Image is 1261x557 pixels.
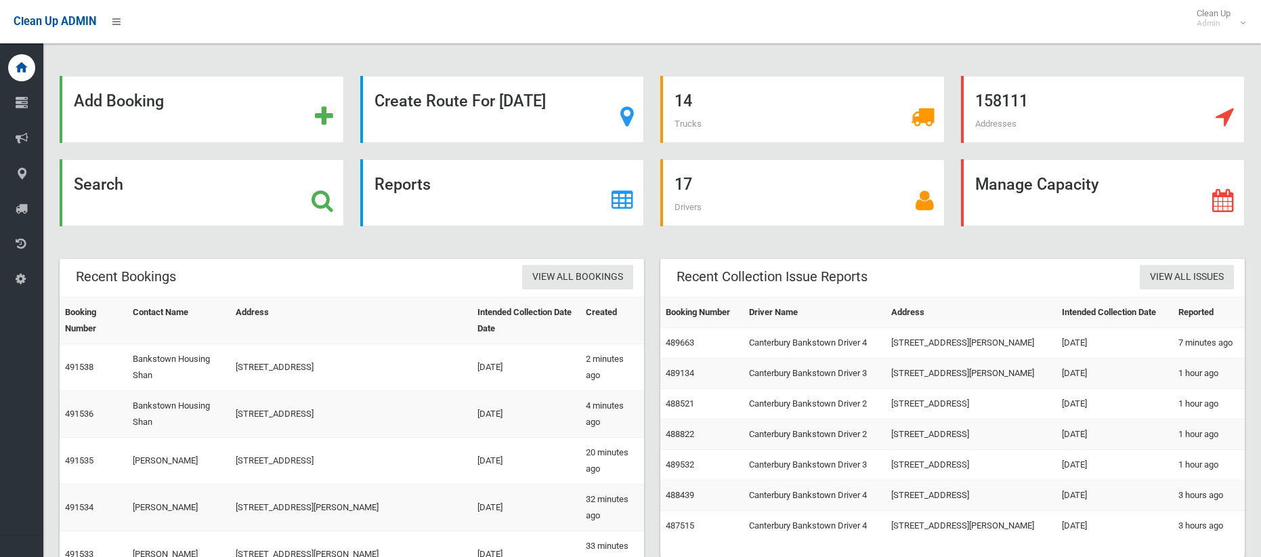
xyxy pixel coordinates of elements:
[360,159,645,226] a: Reports
[660,159,945,226] a: 17 Drivers
[375,91,546,110] strong: Create Route For [DATE]
[1173,358,1245,389] td: 1 hour ago
[74,91,164,110] strong: Add Booking
[675,119,702,129] span: Trucks
[230,391,472,438] td: [STREET_ADDRESS]
[1173,328,1245,358] td: 7 minutes ago
[230,344,472,391] td: [STREET_ADDRESS]
[1056,389,1173,419] td: [DATE]
[666,520,694,531] a: 487515
[675,175,692,194] strong: 17
[660,264,884,290] header: Recent Collection Issue Reports
[1173,480,1245,511] td: 3 hours ago
[666,398,694,409] a: 488521
[127,297,230,344] th: Contact Name
[886,328,1056,358] td: [STREET_ADDRESS][PERSON_NAME]
[74,175,123,194] strong: Search
[65,502,93,512] a: 491534
[1056,297,1173,328] th: Intended Collection Date
[65,409,93,419] a: 491536
[1173,389,1245,419] td: 1 hour ago
[1173,297,1245,328] th: Reported
[886,480,1056,511] td: [STREET_ADDRESS]
[360,76,645,143] a: Create Route For [DATE]
[472,297,580,344] th: Intended Collection Date Date
[1056,328,1173,358] td: [DATE]
[65,455,93,466] a: 491535
[1056,450,1173,480] td: [DATE]
[580,484,644,531] td: 32 minutes ago
[666,368,694,378] a: 489134
[580,438,644,484] td: 20 minutes ago
[230,438,472,484] td: [STREET_ADDRESS]
[472,484,580,531] td: [DATE]
[472,438,580,484] td: [DATE]
[975,91,1028,110] strong: 158111
[472,391,580,438] td: [DATE]
[60,264,192,290] header: Recent Bookings
[666,490,694,500] a: 488439
[666,429,694,439] a: 488822
[1056,419,1173,450] td: [DATE]
[1056,358,1173,389] td: [DATE]
[886,358,1056,389] td: [STREET_ADDRESS][PERSON_NAME]
[1056,480,1173,511] td: [DATE]
[886,419,1056,450] td: [STREET_ADDRESS]
[975,119,1017,129] span: Addresses
[744,297,886,328] th: Driver Name
[744,328,886,358] td: Canterbury Bankstown Driver 4
[961,159,1245,226] a: Manage Capacity
[1190,8,1244,28] span: Clean Up
[1197,18,1231,28] small: Admin
[127,344,230,391] td: Bankstown Housing Shan
[14,15,96,28] span: Clean Up ADMIN
[660,297,744,328] th: Booking Number
[127,391,230,438] td: Bankstown Housing Shan
[744,480,886,511] td: Canterbury Bankstown Driver 4
[666,337,694,348] a: 489663
[522,265,633,290] a: View All Bookings
[580,344,644,391] td: 2 minutes ago
[675,91,692,110] strong: 14
[660,76,945,143] a: 14 Trucks
[472,344,580,391] td: [DATE]
[1173,511,1245,541] td: 3 hours ago
[975,175,1098,194] strong: Manage Capacity
[744,511,886,541] td: Canterbury Bankstown Driver 4
[886,511,1056,541] td: [STREET_ADDRESS][PERSON_NAME]
[744,389,886,419] td: Canterbury Bankstown Driver 2
[1056,511,1173,541] td: [DATE]
[744,450,886,480] td: Canterbury Bankstown Driver 3
[230,484,472,531] td: [STREET_ADDRESS][PERSON_NAME]
[666,459,694,470] a: 489532
[1173,419,1245,450] td: 1 hour ago
[65,362,93,372] a: 491538
[744,419,886,450] td: Canterbury Bankstown Driver 2
[886,450,1056,480] td: [STREET_ADDRESS]
[60,159,344,226] a: Search
[60,297,127,344] th: Booking Number
[744,358,886,389] td: Canterbury Bankstown Driver 3
[675,202,702,212] span: Drivers
[580,391,644,438] td: 4 minutes ago
[886,297,1056,328] th: Address
[375,175,431,194] strong: Reports
[1173,450,1245,480] td: 1 hour ago
[580,297,644,344] th: Created
[886,389,1056,419] td: [STREET_ADDRESS]
[60,76,344,143] a: Add Booking
[127,438,230,484] td: [PERSON_NAME]
[961,76,1245,143] a: 158111 Addresses
[1140,265,1234,290] a: View All Issues
[230,297,472,344] th: Address
[127,484,230,531] td: [PERSON_NAME]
